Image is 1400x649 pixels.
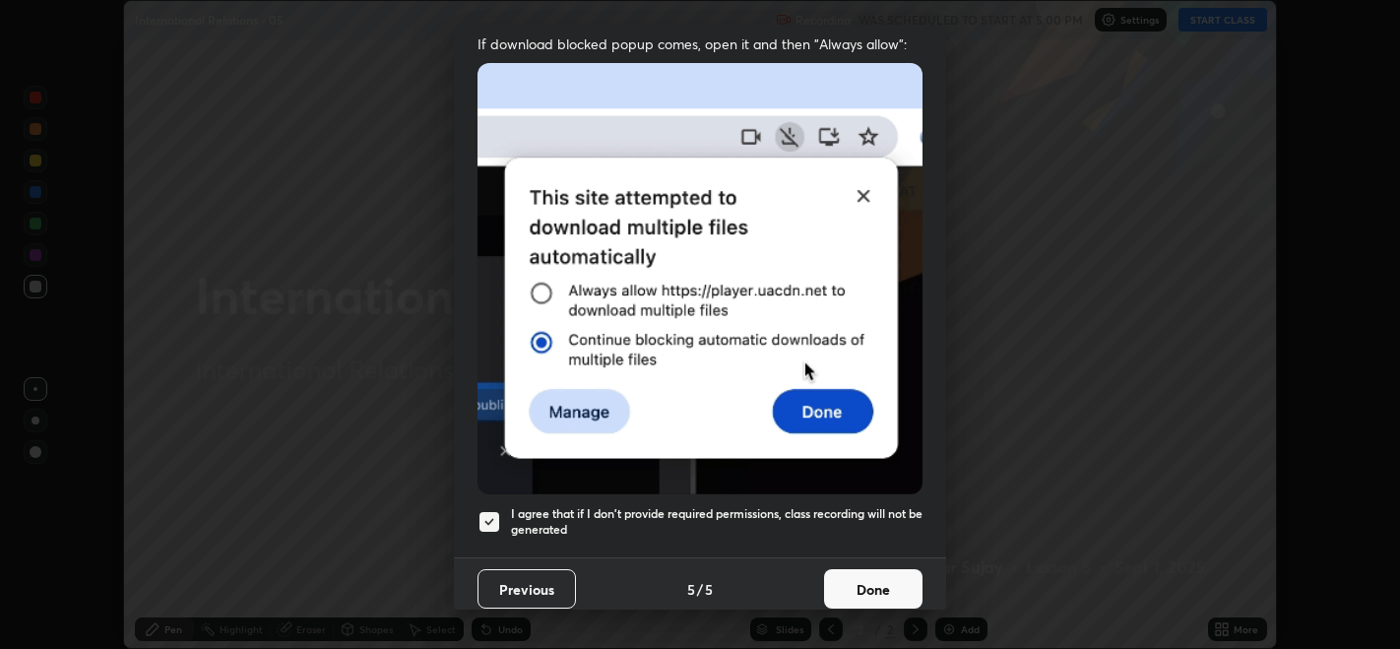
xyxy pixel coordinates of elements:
span: If download blocked popup comes, open it and then "Always allow": [477,34,923,53]
h4: 5 [705,579,713,600]
h4: / [697,579,703,600]
h4: 5 [687,579,695,600]
h5: I agree that if I don't provide required permissions, class recording will not be generated [511,506,923,537]
button: Done [824,569,923,609]
button: Previous [477,569,576,609]
img: downloads-permission-blocked.gif [477,63,923,493]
